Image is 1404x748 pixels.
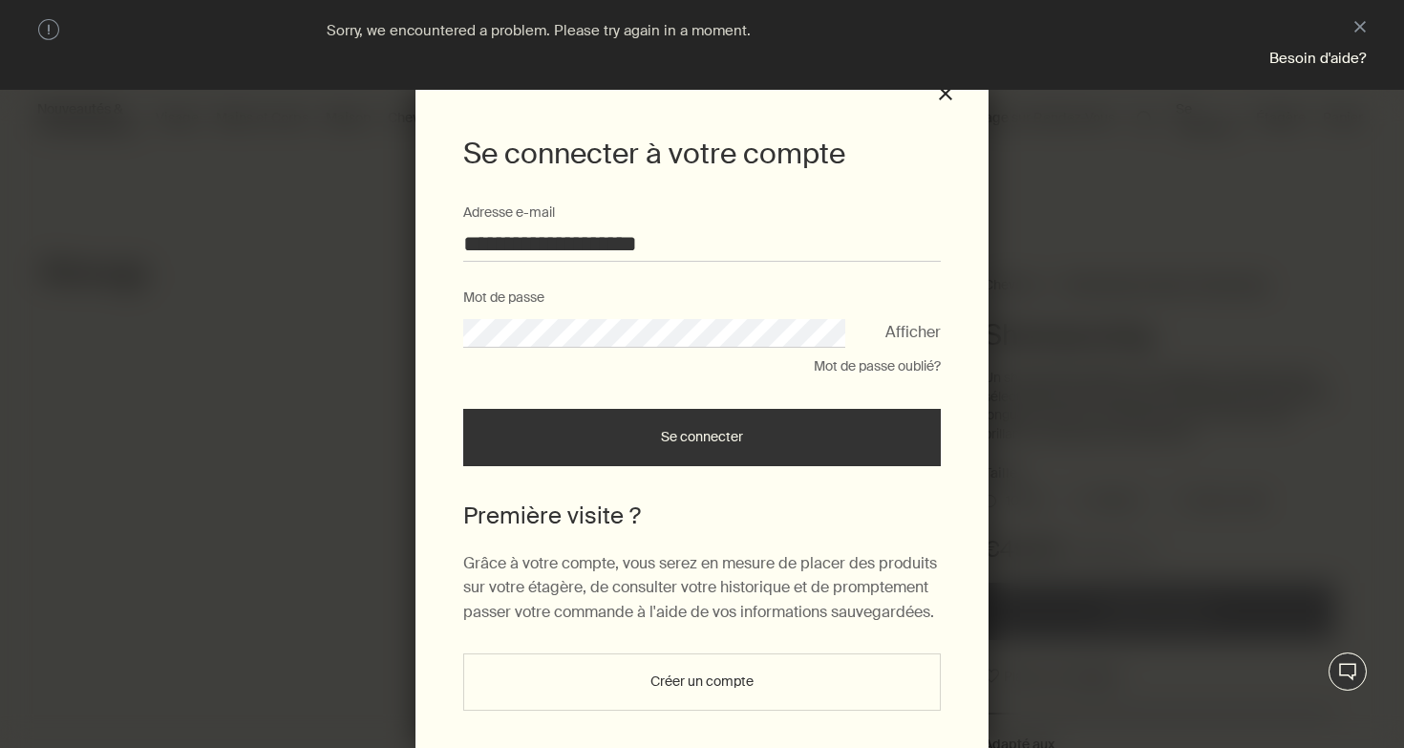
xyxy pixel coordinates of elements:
[814,357,941,376] button: Mot de passe oublié?
[327,19,1077,42] p: Sorry, we encountered a problem. Please try again in a moment.
[463,551,941,625] p: Grâce à votre compte, vous serez en mesure de placer des produits sur votre étagère, de consulter...
[1269,49,1366,68] a: Besoin d'aide?
[463,653,941,711] button: Créer un compte
[463,500,941,532] h2: Première visite ?
[463,134,941,174] h1: Se connecter à votre compte
[1329,652,1367,691] button: Chat en direct
[885,319,941,345] button: Afficher
[937,85,954,102] button: Fermer
[463,409,941,466] button: Se connecter
[1354,19,1366,38] button: Close Dialog Banner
